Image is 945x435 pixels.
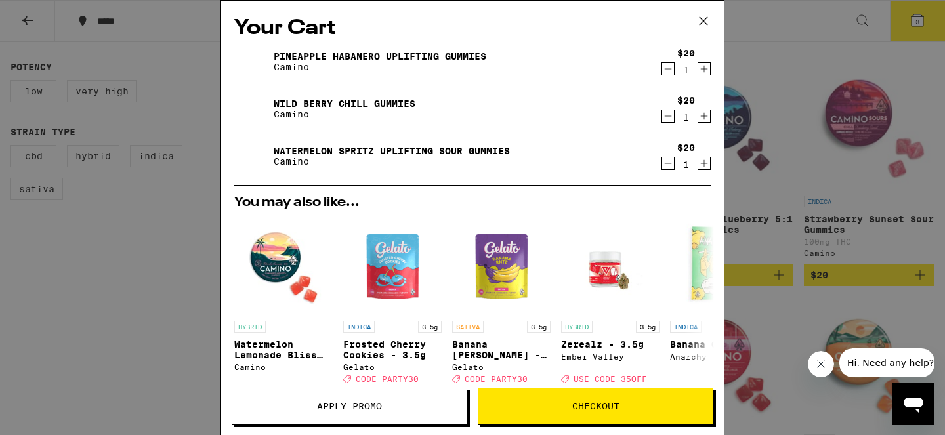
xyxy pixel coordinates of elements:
div: Anarchy [670,352,768,361]
img: Gelato - Banana Runtz - 3.5g [452,216,551,314]
p: INDICA [343,321,375,333]
p: 3.5g [527,321,551,333]
p: Watermelon Lemonade Bliss Gummies [234,339,333,360]
p: SATIVA [452,321,484,333]
button: Increment [698,110,711,123]
p: Camino [274,62,486,72]
img: Ember Valley - Zerealz - 3.5g [561,216,660,314]
button: Decrement [661,110,675,123]
img: Watermelon Spritz Uplifting Sour Gummies [234,138,271,175]
p: Banana OG - 3.5g [670,339,768,350]
div: 1 [677,112,695,123]
div: Gelato [452,363,551,371]
button: Apply Promo [232,388,467,425]
div: Gelato [343,363,442,371]
div: Ember Valley [561,352,660,361]
div: 1 [677,159,695,170]
button: Increment [698,62,711,75]
iframe: Meddelelse fra firma [839,348,934,377]
img: Camino - Watermelon Lemonade Bliss Gummies [234,216,333,314]
button: Decrement [661,157,675,170]
h2: You may also like... [234,196,711,209]
div: Camino [234,363,333,371]
img: Anarchy - Banana OG - 3.5g [670,216,768,314]
button: Increment [698,157,711,170]
span: USE CODE 35OFF [574,375,647,383]
iframe: Knap til at åbne messaging-vindue [892,383,934,425]
a: Open page for Banana OG - 3.5g from Anarchy [670,216,768,390]
p: Camino [274,156,510,167]
span: CODE PARTY30 [465,375,528,383]
img: Pineapple Habanero Uplifting Gummies [234,43,271,80]
p: HYBRID [561,321,593,333]
button: Checkout [478,388,713,425]
img: Wild Berry Chill Gummies [234,91,271,127]
span: Apply Promo [317,402,382,411]
button: Decrement [661,62,675,75]
h2: Your Cart [234,14,711,43]
span: Checkout [572,402,619,411]
p: 3.5g [418,321,442,333]
p: INDICA [670,321,702,333]
iframe: Luk meddelelse [808,351,834,377]
img: Gelato - Frosted Cherry Cookies - 3.5g [343,216,442,314]
div: 1 [677,65,695,75]
p: Zerealz - 3.5g [561,339,660,350]
p: 3.5g [636,321,660,333]
a: Open page for Banana Runtz - 3.5g from Gelato [452,216,551,390]
span: CODE PARTY30 [356,375,419,383]
a: Open page for Frosted Cherry Cookies - 3.5g from Gelato [343,216,442,390]
a: Pineapple Habanero Uplifting Gummies [274,51,486,62]
a: Watermelon Spritz Uplifting Sour Gummies [274,146,510,156]
a: Open page for Watermelon Lemonade Bliss Gummies from Camino [234,216,333,390]
p: Frosted Cherry Cookies - 3.5g [343,339,442,360]
div: $20 [677,48,695,58]
p: Camino [274,109,415,119]
p: Banana [PERSON_NAME] - 3.5g [452,339,551,360]
div: $20 [677,95,695,106]
div: $20 [677,142,695,153]
a: Wild Berry Chill Gummies [274,98,415,109]
a: Open page for Zerealz - 3.5g from Ember Valley [561,216,660,390]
